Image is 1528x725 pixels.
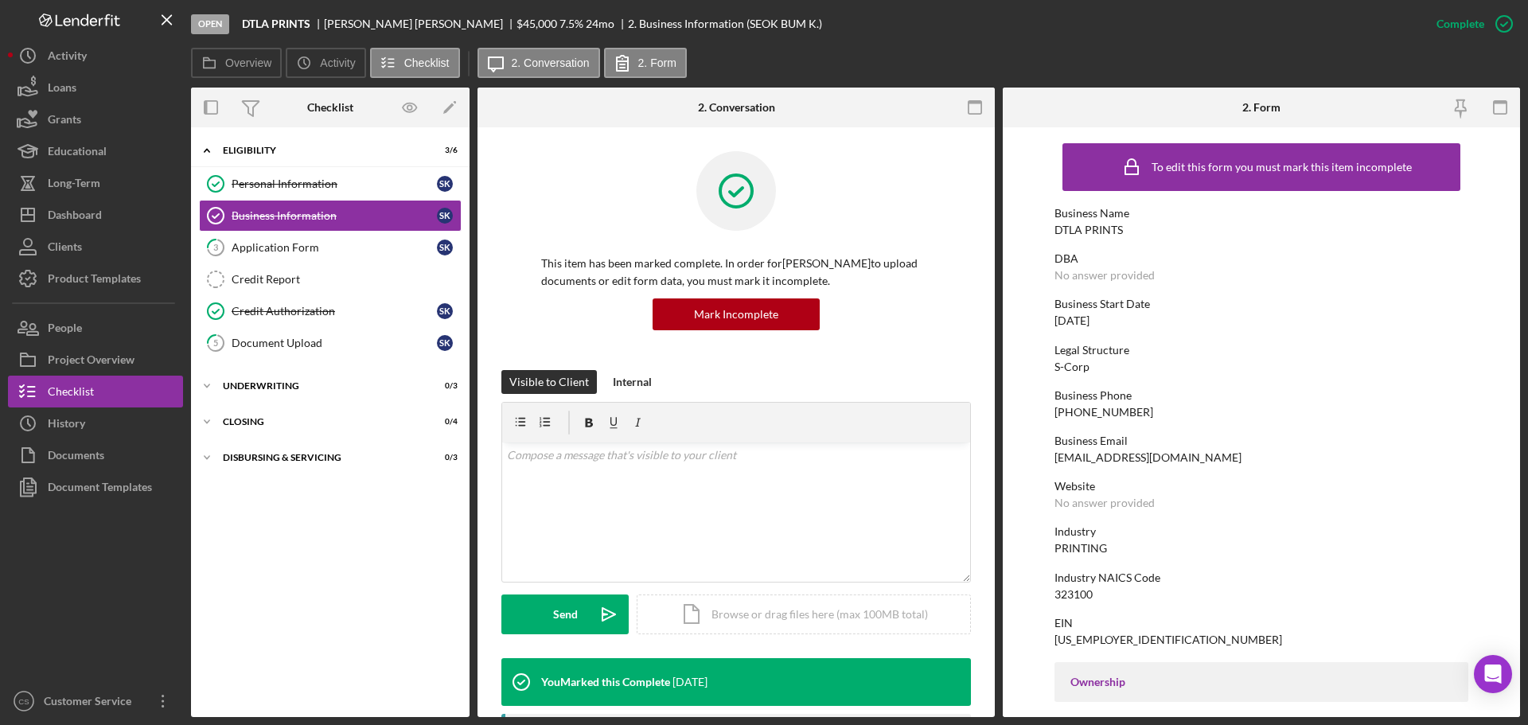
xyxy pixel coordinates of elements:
[8,103,183,135] button: Grants
[232,241,437,254] div: Application Form
[516,17,557,30] span: $45,000
[672,676,707,688] time: 2025-10-06 22:48
[48,72,76,107] div: Loans
[48,471,152,507] div: Document Templates
[477,48,600,78] button: 2. Conversation
[213,242,218,252] tspan: 3
[8,263,183,294] button: Product Templates
[242,18,310,30] b: DTLA PRINTS
[48,135,107,171] div: Educational
[8,167,183,199] button: Long-Term
[604,48,687,78] button: 2. Form
[225,57,271,69] label: Overview
[223,417,418,427] div: Closing
[586,18,614,30] div: 24 mo
[404,57,450,69] label: Checklist
[1421,8,1520,40] button: Complete
[605,370,660,394] button: Internal
[509,370,589,394] div: Visible to Client
[1242,101,1280,114] div: 2. Form
[18,697,29,706] text: CS
[199,263,462,295] a: Credit Report
[232,337,437,349] div: Document Upload
[1054,451,1241,464] div: [EMAIL_ADDRESS][DOMAIN_NAME]
[553,594,578,634] div: Send
[307,101,353,114] div: Checklist
[232,177,437,190] div: Personal Information
[8,407,183,439] a: History
[613,370,652,394] div: Internal
[48,344,134,380] div: Project Overview
[8,72,183,103] button: Loans
[501,594,629,634] button: Send
[199,327,462,359] a: 5Document UploadSK
[429,453,458,462] div: 0 / 3
[1054,588,1093,601] div: 323100
[48,199,102,235] div: Dashboard
[8,231,183,263] button: Clients
[8,471,183,503] button: Document Templates
[213,337,218,348] tspan: 5
[653,298,820,330] button: Mark Incomplete
[48,407,85,443] div: History
[437,240,453,255] div: S K
[1054,298,1468,310] div: Business Start Date
[8,199,183,231] button: Dashboard
[40,685,143,721] div: Customer Service
[1054,617,1468,630] div: EIN
[1054,480,1468,493] div: Website
[429,146,458,155] div: 3 / 6
[232,305,437,318] div: Credit Authorization
[48,40,87,76] div: Activity
[1054,525,1468,538] div: Industry
[8,40,183,72] button: Activity
[223,453,418,462] div: Disbursing & Servicing
[48,231,82,267] div: Clients
[1054,314,1089,327] div: [DATE]
[437,208,453,224] div: S K
[541,676,670,688] div: You Marked this Complete
[1054,571,1468,584] div: Industry NAICS Code
[223,381,418,391] div: Underwriting
[48,439,104,475] div: Documents
[1054,389,1468,402] div: Business Phone
[1054,361,1089,373] div: S-Corp
[8,312,183,344] a: People
[1070,676,1452,688] div: Ownership
[8,376,183,407] a: Checklist
[8,135,183,167] button: Educational
[8,439,183,471] button: Documents
[1054,497,1155,509] div: No answer provided
[370,48,460,78] button: Checklist
[541,255,931,290] p: This item has been marked complete. In order for [PERSON_NAME] to upload documents or edit form d...
[1054,435,1468,447] div: Business Email
[1054,252,1468,265] div: DBA
[48,376,94,411] div: Checklist
[199,232,462,263] a: 3Application FormSK
[694,298,778,330] div: Mark Incomplete
[48,263,141,298] div: Product Templates
[8,344,183,376] button: Project Overview
[1054,633,1282,646] div: [US_EMPLOYER_IDENTIFICATION_NUMBER]
[1152,161,1412,173] div: To edit this form you must mark this item incomplete
[429,417,458,427] div: 0 / 4
[232,273,461,286] div: Credit Report
[320,57,355,69] label: Activity
[559,18,583,30] div: 7.5 %
[223,146,418,155] div: Eligibility
[1474,655,1512,693] div: Open Intercom Messenger
[1054,207,1468,220] div: Business Name
[199,168,462,200] a: Personal InformationSK
[199,200,462,232] a: Business InformationSK
[48,167,100,203] div: Long-Term
[501,370,597,394] button: Visible to Client
[199,295,462,327] a: Credit AuthorizationSK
